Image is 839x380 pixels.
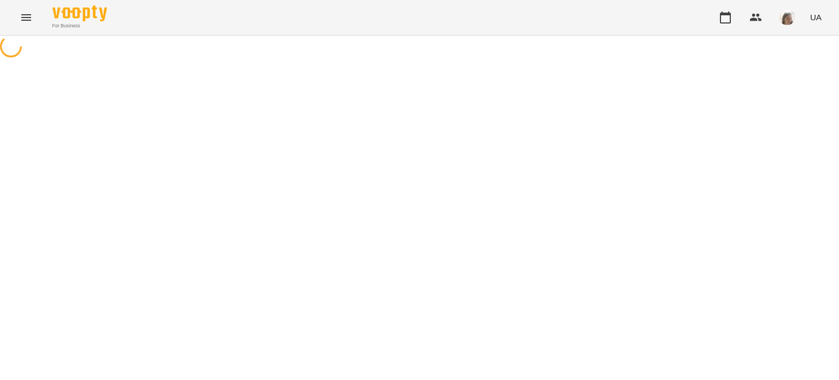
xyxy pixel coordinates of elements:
img: Voopty Logo [52,5,107,21]
img: 4795d6aa07af88b41cce17a01eea78aa.jpg [779,10,795,25]
span: UA [810,11,822,23]
button: Menu [13,4,39,31]
span: For Business [52,22,107,30]
button: UA [806,7,826,27]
